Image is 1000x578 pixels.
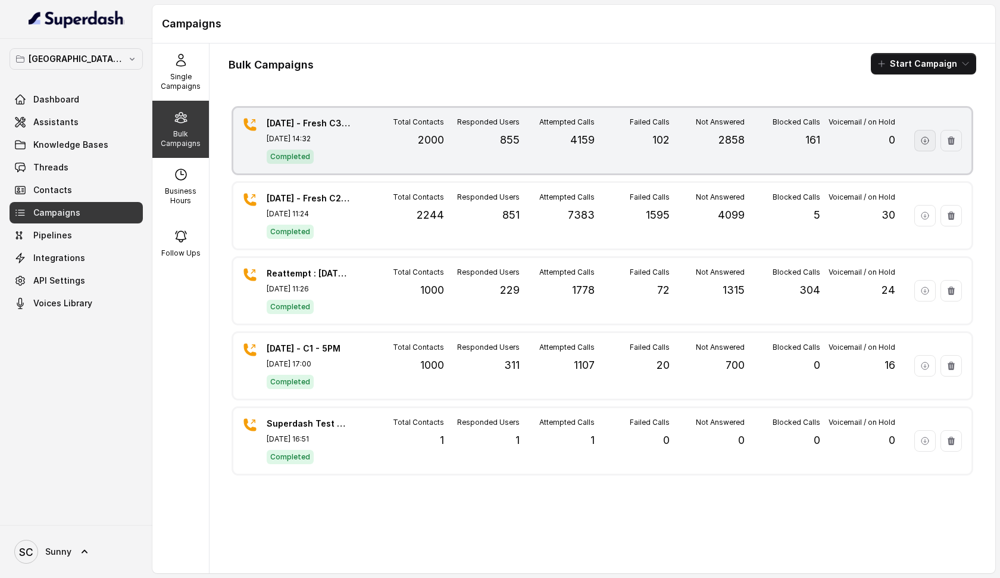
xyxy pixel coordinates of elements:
[539,418,595,427] p: Attempted Calls
[418,132,444,148] p: 2000
[229,55,314,74] h1: Bulk Campaigns
[696,268,745,277] p: Not Answered
[590,432,595,449] p: 1
[726,357,745,374] p: 700
[267,375,314,389] span: Completed
[267,192,350,204] p: [DATE] - Fresh C2 - 11AM
[773,268,820,277] p: Blocked Calls
[814,357,820,374] p: 0
[457,268,520,277] p: Responded Users
[663,432,670,449] p: 0
[457,117,520,127] p: Responded Users
[267,434,350,444] p: [DATE] 16:51
[10,134,143,156] a: Knowledge Bases
[814,207,820,223] p: 5
[773,418,820,427] p: Blocked Calls
[267,300,314,314] span: Completed
[161,248,201,258] p: Follow Ups
[457,343,520,352] p: Responded Users
[568,207,595,223] p: 7383
[267,268,350,279] p: Reattempt : [DATE] - C1 - 5PM
[539,192,595,202] p: Attempted Calls
[267,150,314,164] span: Completed
[29,52,124,66] p: [GEOGRAPHIC_DATA] - [GEOGRAPHIC_DATA] - [GEOGRAPHIC_DATA]
[267,359,350,369] p: [DATE] 17:00
[630,117,670,127] p: Failed Calls
[267,343,350,355] p: [DATE] - C1 - 5PM
[33,139,108,151] span: Knowledge Bases
[267,284,350,294] p: [DATE] 11:26
[33,116,79,128] span: Assistants
[515,432,520,449] p: 1
[267,225,314,239] span: Completed
[393,343,444,352] p: Total Contacts
[630,268,670,277] p: Failed Calls
[829,343,895,352] p: Voicemail / on Hold
[829,117,895,127] p: Voicemail / on Hold
[393,268,444,277] p: Total Contacts
[799,282,820,299] p: 304
[33,94,79,105] span: Dashboard
[10,247,143,269] a: Integrations
[33,207,80,219] span: Campaigns
[267,209,350,219] p: [DATE] 11:24
[657,357,670,374] p: 20
[652,132,670,148] p: 102
[539,268,595,277] p: Attempted Calls
[805,132,820,148] p: 161
[500,282,520,299] p: 229
[657,282,670,299] p: 72
[500,132,520,148] p: 855
[570,132,595,148] p: 4159
[417,207,444,223] p: 2244
[33,297,92,309] span: Voices Library
[646,207,670,223] p: 1595
[29,10,124,29] img: light.svg
[829,418,895,427] p: Voicemail / on Hold
[393,117,444,127] p: Total Contacts
[696,117,745,127] p: Not Answered
[502,207,520,223] p: 851
[440,432,444,449] p: 1
[457,192,520,202] p: Responded Users
[393,418,444,427] p: Total Contacts
[267,117,350,129] p: [DATE] - Fresh C3 - 2:30PM
[773,117,820,127] p: Blocked Calls
[630,418,670,427] p: Failed Calls
[157,72,204,91] p: Single Campaigns
[10,48,143,70] button: [GEOGRAPHIC_DATA] - [GEOGRAPHIC_DATA] - [GEOGRAPHIC_DATA]
[738,432,745,449] p: 0
[10,202,143,223] a: Campaigns
[889,132,895,148] p: 0
[871,53,976,74] button: Start Campaign
[157,129,204,148] p: Bulk Campaigns
[718,132,745,148] p: 2858
[574,357,595,374] p: 1107
[539,343,595,352] p: Attempted Calls
[10,270,143,291] a: API Settings
[10,225,143,246] a: Pipelines
[33,184,72,196] span: Contacts
[10,293,143,314] a: Voices Library
[33,252,85,264] span: Integrations
[773,192,820,202] p: Blocked Calls
[420,357,444,374] p: 1000
[19,546,33,558] text: SC
[10,111,143,133] a: Assistants
[162,14,986,33] h1: Campaigns
[45,546,71,558] span: Sunny
[889,432,895,449] p: 0
[157,187,204,206] p: Business Hours
[572,282,595,299] p: 1778
[267,418,350,430] p: Superdash Test Campaign
[773,343,820,352] p: Blocked Calls
[33,229,72,241] span: Pipelines
[10,157,143,178] a: Threads
[10,89,143,110] a: Dashboard
[33,161,68,173] span: Threads
[885,357,895,374] p: 16
[630,343,670,352] p: Failed Calls
[393,192,444,202] p: Total Contacts
[10,179,143,201] a: Contacts
[882,282,895,299] p: 24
